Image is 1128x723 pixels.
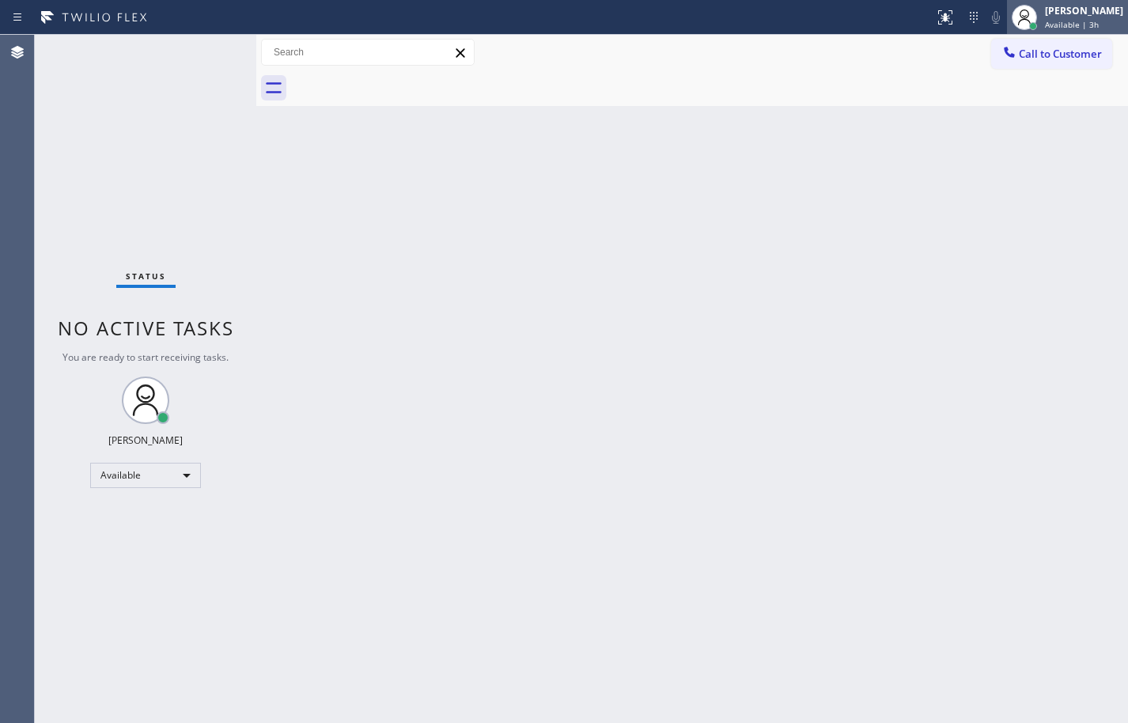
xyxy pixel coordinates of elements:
[1045,4,1123,17] div: [PERSON_NAME]
[991,39,1112,69] button: Call to Customer
[90,463,201,488] div: Available
[1019,47,1102,61] span: Call to Customer
[58,315,234,341] span: No active tasks
[1045,19,1099,30] span: Available | 3h
[108,433,183,447] div: [PERSON_NAME]
[126,271,166,282] span: Status
[62,350,229,364] span: You are ready to start receiving tasks.
[985,6,1007,28] button: Mute
[262,40,474,65] input: Search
